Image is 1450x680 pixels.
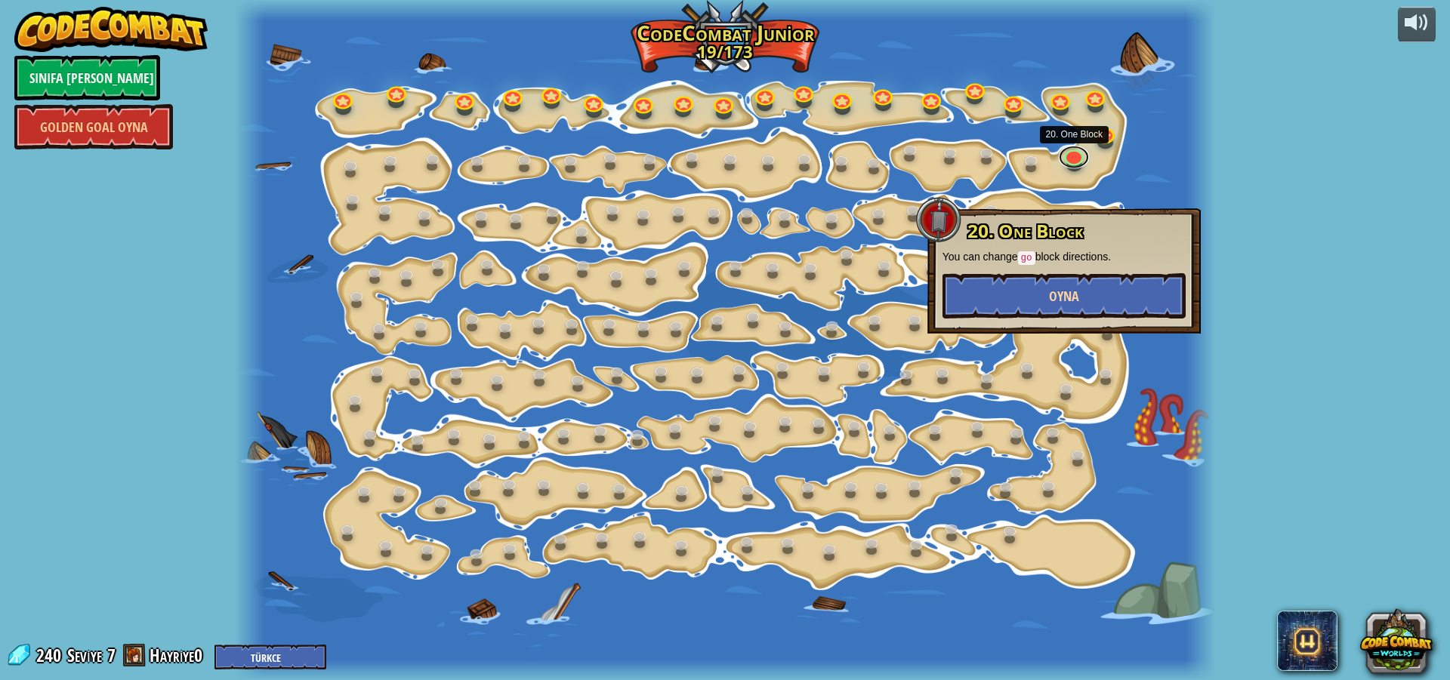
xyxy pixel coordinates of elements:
[67,643,102,668] span: Seviye
[107,643,116,667] span: 7
[942,249,1186,266] p: You can change block directions.
[150,643,208,667] a: Hayriye0
[1049,287,1079,306] span: Oyna
[942,273,1186,318] button: Oyna
[14,104,173,149] a: Golden Goal Oyna
[1018,251,1035,265] code: go
[14,7,208,52] img: CodeCombat - Learn how to code by playing a game
[36,643,66,667] span: 240
[967,218,1083,243] span: 20. One Block
[1398,7,1436,42] button: Sesi ayarla
[14,55,160,100] a: Sınıfa [PERSON_NAME]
